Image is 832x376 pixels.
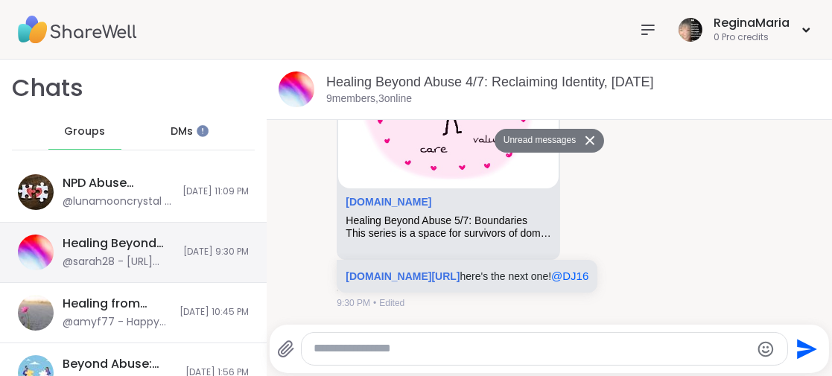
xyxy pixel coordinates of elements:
div: Healing Beyond Abuse 5/7: Boundaries [346,214,551,227]
span: Edited [379,296,404,310]
p: 9 members, 3 online [326,92,412,106]
span: 9:30 PM [337,296,370,310]
span: Groups [64,124,105,139]
div: Healing Beyond Abuse 4/7: Reclaiming Identity, [DATE] [63,235,174,252]
a: Healing Beyond Abuse 4/7: Reclaiming Identity, [DATE] [326,74,654,89]
textarea: Type your message [314,341,751,357]
img: Healing Beyond Abuse 4/7: Reclaiming Identity, Oct 13 [18,235,54,270]
a: Attachment [346,196,431,208]
button: Send [788,332,822,366]
div: ReginaMaria [714,15,790,31]
div: @sarah28 - [URL][DOMAIN_NAME] here's the next one! @DJ16 [63,255,174,270]
span: DMs [171,124,193,139]
img: NPD Abuse Support Group, Oct 13 [18,174,54,210]
div: NPD Abuse Support Group, [DATE] [63,175,174,191]
span: @DJ16 [551,270,588,282]
div: This series is a space for survivors of domestic abuse to find clarity, compassion, and community... [346,227,551,240]
div: Beyond Abuse: Healing After No-Contact, [DATE] [63,356,177,372]
div: 0 Pro credits [714,31,790,44]
span: [DATE] 9:30 PM [183,246,249,258]
span: [DATE] 11:09 PM [182,185,249,198]
img: ShareWell Nav Logo [18,4,137,56]
a: [DOMAIN_NAME][URL] [346,270,460,282]
div: @amyf77 - Happy [DATE] from [GEOGRAPHIC_DATA] [63,315,171,330]
div: Healing from Emotional Abuse, [DATE] [63,296,171,312]
button: Unread messages [495,129,580,153]
img: Healing from Emotional Abuse, Oct 10 [18,295,54,331]
span: • [373,296,376,310]
h1: Chats [12,71,83,105]
button: Emoji picker [757,340,775,358]
div: @lunamooncrystal - The session was over i think [63,194,174,209]
span: [DATE] 10:45 PM [180,306,249,319]
img: Healing Beyond Abuse 4/7: Reclaiming Identity, Oct 13 [279,71,314,107]
p: here's the next one! [346,269,588,284]
iframe: Spotlight [197,125,209,137]
img: ReginaMaria [679,18,702,42]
